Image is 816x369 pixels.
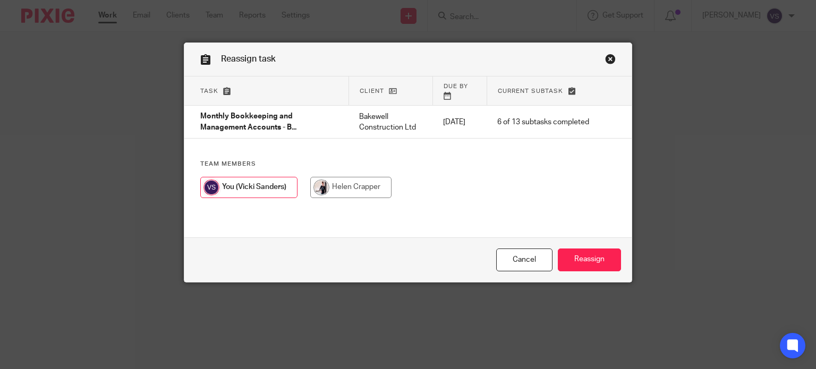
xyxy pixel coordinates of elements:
p: Bakewell Construction Ltd [359,111,422,133]
span: Task [200,88,218,94]
span: Client [360,88,384,94]
span: Due by [444,83,468,89]
h4: Team members [200,160,616,168]
span: Current subtask [498,88,563,94]
p: [DATE] [443,117,476,127]
a: Close this dialog window [496,248,552,271]
a: Close this dialog window [605,54,616,68]
span: Reassign task [221,55,276,63]
span: Monthly Bookkeeping and Management Accounts - B... [200,113,296,132]
input: Reassign [558,248,621,271]
td: 6 of 13 subtasks completed [487,106,600,139]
